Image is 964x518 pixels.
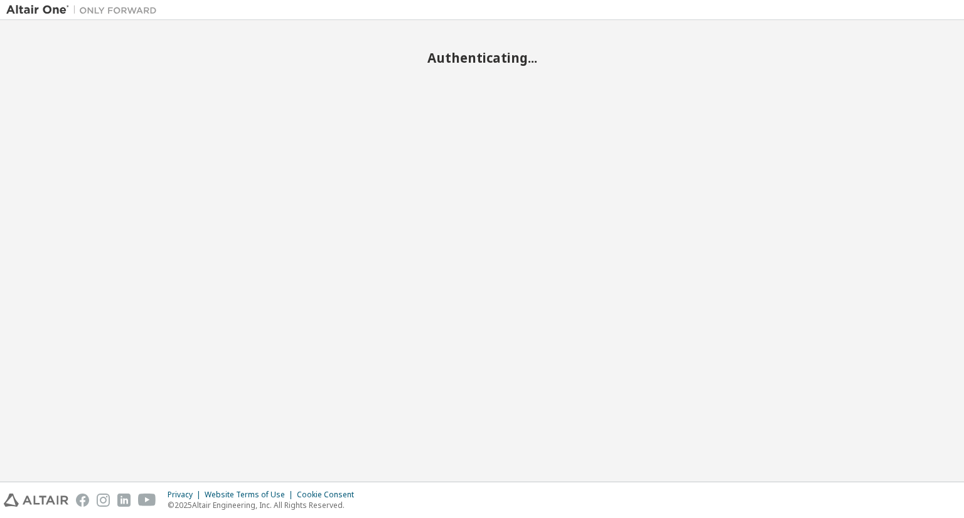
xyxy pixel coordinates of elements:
[205,490,297,500] div: Website Terms of Use
[297,490,361,500] div: Cookie Consent
[117,494,131,507] img: linkedin.svg
[76,494,89,507] img: facebook.svg
[138,494,156,507] img: youtube.svg
[168,500,361,510] p: © 2025 Altair Engineering, Inc. All Rights Reserved.
[6,50,958,66] h2: Authenticating...
[168,490,205,500] div: Privacy
[97,494,110,507] img: instagram.svg
[6,4,163,16] img: Altair One
[4,494,68,507] img: altair_logo.svg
